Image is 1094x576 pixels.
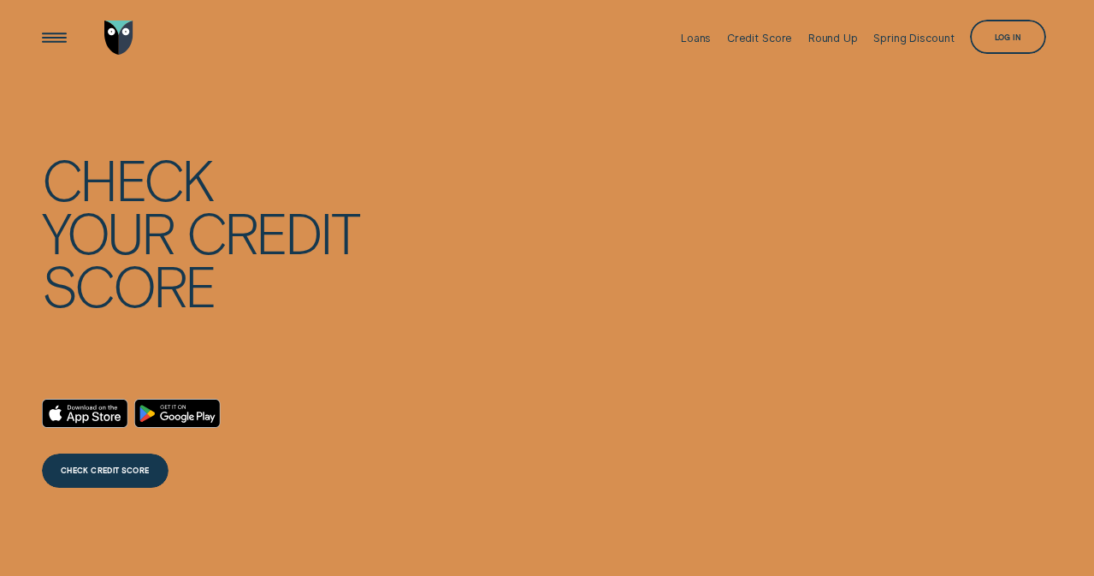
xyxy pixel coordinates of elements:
[873,32,954,45] div: Spring Discount
[681,32,711,45] div: Loans
[42,454,169,488] a: CHECK CREDIT SCORE
[134,399,221,428] a: Android App on Google Play
[38,21,72,55] button: Open Menu
[42,153,358,312] h4: Check your credit score
[727,32,793,45] div: Credit Score
[970,20,1046,54] button: Log in
[104,21,133,55] img: Wisr
[808,32,858,45] div: Round Up
[42,399,128,428] a: Download on the App Store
